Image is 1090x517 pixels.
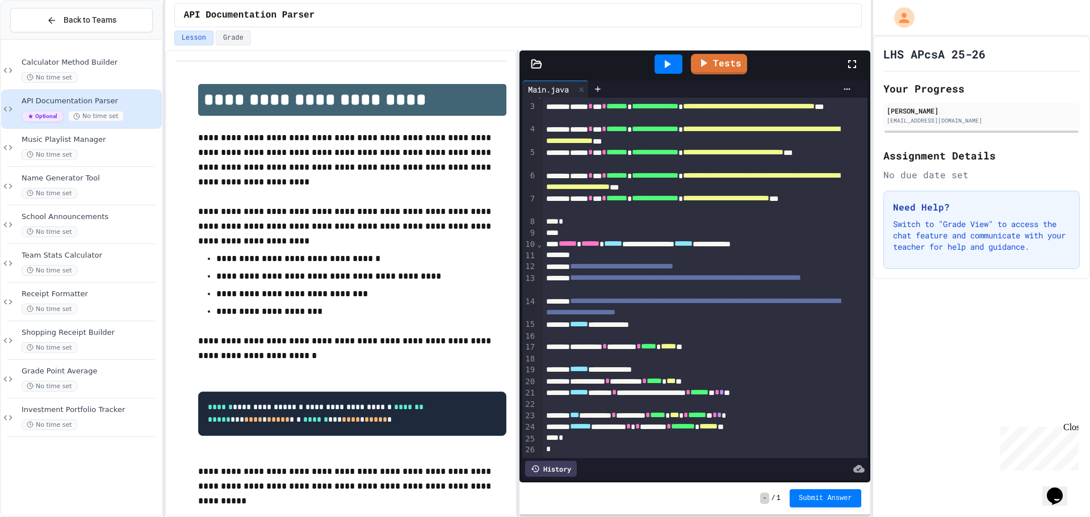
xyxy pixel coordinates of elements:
[777,494,781,503] span: 1
[522,364,536,376] div: 19
[536,239,542,249] span: Fold line
[22,96,160,106] span: API Documentation Parser
[22,188,77,199] span: No time set
[522,354,536,365] div: 18
[22,251,160,260] span: Team Stats Calculator
[522,124,536,147] div: 4
[522,376,536,388] div: 20
[893,200,1070,214] h3: Need Help?
[22,149,77,160] span: No time set
[522,194,536,217] div: 7
[522,239,536,250] div: 10
[22,342,77,353] span: No time set
[887,106,1076,116] div: [PERSON_NAME]
[893,218,1070,253] p: Switch to "Grade View" to access the chat feature and communicate with your teacher for help and ...
[522,422,536,433] div: 24
[799,494,852,503] span: Submit Answer
[522,319,536,330] div: 15
[536,90,542,99] span: Fold line
[216,31,251,45] button: Grade
[883,81,1080,96] h2: Your Progress
[22,72,77,83] span: No time set
[790,489,861,507] button: Submit Answer
[522,434,536,445] div: 25
[22,304,77,314] span: No time set
[22,265,77,276] span: No time set
[22,212,160,222] span: School Announcements
[22,111,64,122] span: Optional
[760,493,769,504] span: -
[22,419,77,430] span: No time set
[184,9,315,22] span: API Documentation Parser
[522,399,536,410] div: 22
[68,111,124,121] span: No time set
[522,147,536,170] div: 5
[525,461,577,477] div: History
[522,342,536,353] div: 17
[5,5,78,72] div: Chat with us now!Close
[772,494,775,503] span: /
[22,367,160,376] span: Grade Point Average
[522,250,536,262] div: 11
[22,381,77,392] span: No time set
[522,81,589,98] div: Main.java
[522,101,536,124] div: 3
[22,405,160,415] span: Investment Portfolio Tracker
[883,168,1080,182] div: No due date set
[887,116,1076,125] div: [EMAIL_ADDRESS][DOMAIN_NAME]
[522,331,536,342] div: 16
[996,422,1079,470] iframe: chat widget
[883,46,986,62] h1: LHS APcsA 25-26
[522,296,536,320] div: 14
[522,273,536,296] div: 13
[22,174,160,183] span: Name Generator Tool
[522,83,575,95] div: Main.java
[22,328,160,338] span: Shopping Receipt Builder
[522,170,536,194] div: 6
[883,148,1080,163] h2: Assignment Details
[22,58,160,68] span: Calculator Method Builder
[522,388,536,399] div: 21
[174,31,213,45] button: Lesson
[882,5,917,31] div: My Account
[522,410,536,422] div: 23
[64,14,116,26] span: Back to Teams
[22,289,160,299] span: Receipt Formatter
[10,8,153,32] button: Back to Teams
[522,261,536,272] div: 12
[22,135,160,145] span: Music Playlist Manager
[522,228,536,239] div: 9
[522,216,536,228] div: 8
[1042,472,1079,506] iframe: chat widget
[522,444,536,456] div: 26
[691,54,747,74] a: Tests
[22,226,77,237] span: No time set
